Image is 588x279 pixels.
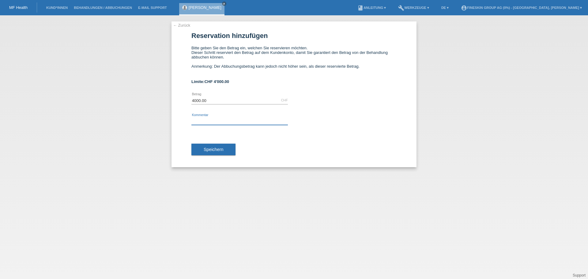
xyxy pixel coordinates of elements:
div: CHF [281,98,288,102]
button: Speichern [191,144,236,155]
a: bookAnleitung ▾ [354,6,389,9]
a: Support [573,273,586,277]
i: close [223,2,226,5]
a: buildWerkzeuge ▾ [395,6,432,9]
b: Limite: [191,79,229,84]
a: account_circleFineSkin Group AG (0%) - [GEOGRAPHIC_DATA], [PERSON_NAME] ▾ [458,6,585,9]
i: account_circle [461,5,467,11]
a: Behandlungen / Abbuchungen [71,6,135,9]
a: E-Mail Support [135,6,170,9]
a: ← Zurück [173,23,190,28]
h1: Reservation hinzufügen [191,32,397,40]
a: [PERSON_NAME] [189,5,221,10]
span: CHF 4'000.00 [205,79,229,84]
span: Speichern [204,147,223,152]
div: Bitte geben Sie den Betrag ein, welchen Sie reservieren möchten. Dieser Schritt reserviert den Be... [191,46,397,73]
a: MF Health [9,5,28,10]
i: book [357,5,364,11]
i: build [398,5,404,11]
a: close [222,2,226,6]
a: DE ▾ [438,6,452,9]
a: Kund*innen [43,6,71,9]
